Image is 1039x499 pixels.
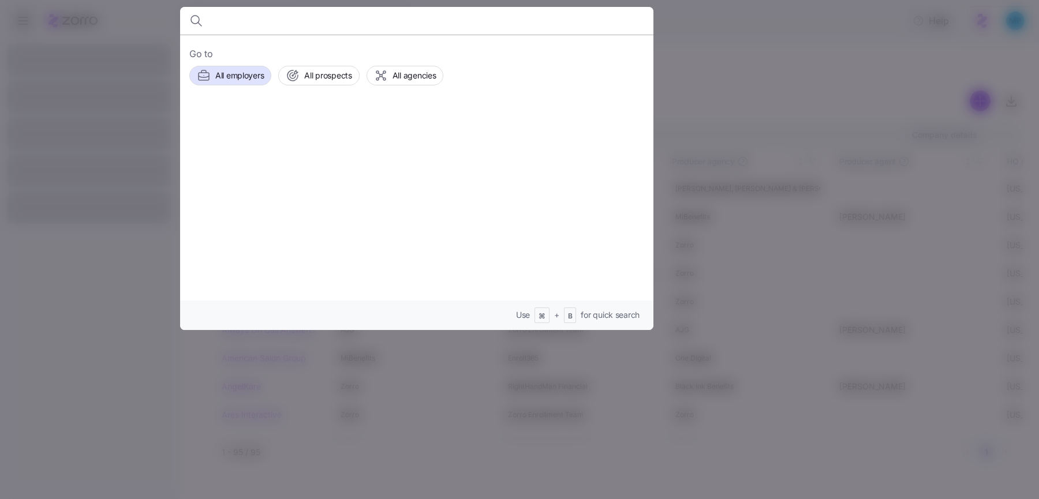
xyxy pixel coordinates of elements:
span: + [554,309,559,321]
span: ⌘ [539,312,545,321]
span: All employers [215,70,264,81]
button: All employers [189,66,271,85]
button: All prospects [278,66,359,85]
span: All agencies [393,70,436,81]
span: Go to [189,47,644,61]
span: Use [516,309,530,321]
span: B [568,312,573,321]
span: for quick search [581,309,640,321]
span: All prospects [304,70,352,81]
button: All agencies [367,66,444,85]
